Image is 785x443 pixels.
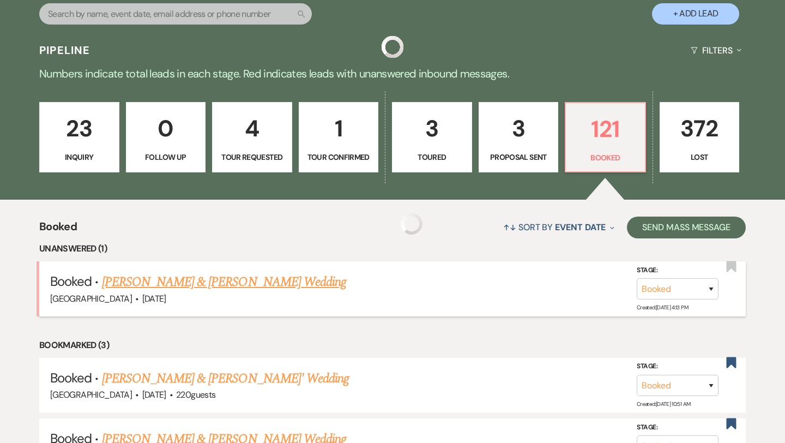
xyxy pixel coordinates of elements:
[299,102,379,173] a: 1Tour Confirmed
[637,422,718,434] label: Stage:
[142,293,166,304] span: [DATE]
[499,213,619,242] button: Sort By Event Date
[572,111,638,147] p: 121
[486,151,552,163] p: Proposal Sent
[46,110,112,147] p: 23
[652,3,739,25] button: + Add Lead
[102,272,346,292] a: [PERSON_NAME] & [PERSON_NAME] Wedding
[503,221,516,233] span: ↑↓
[133,151,199,163] p: Follow Up
[50,369,92,386] span: Booked
[39,242,746,256] li: Unanswered (1)
[637,400,690,408] span: Created: [DATE] 10:51 AM
[219,151,285,163] p: Tour Requested
[46,151,112,163] p: Inquiry
[686,36,746,65] button: Filters
[660,102,740,173] a: 372Lost
[39,43,90,58] h3: Pipeline
[486,110,552,147] p: 3
[39,218,77,242] span: Booked
[399,151,465,163] p: Toured
[627,217,746,238] button: Send Mass Message
[39,338,746,352] li: Bookmarked (3)
[219,110,285,147] p: 4
[306,151,372,163] p: Tour Confirmed
[126,102,206,173] a: 0Follow Up
[133,110,199,147] p: 0
[667,110,733,147] p: 372
[637,265,718,277] label: Stage:
[50,273,92,290] span: Booked
[555,221,606,233] span: Event Date
[572,152,638,164] p: Booked
[667,151,733,163] p: Lost
[565,102,646,173] a: 121Booked
[39,102,119,173] a: 23Inquiry
[212,102,292,173] a: 4Tour Requested
[306,110,372,147] p: 1
[50,389,132,400] span: [GEOGRAPHIC_DATA]
[382,36,403,58] img: loading spinner
[637,304,688,311] span: Created: [DATE] 4:13 PM
[401,213,422,235] img: loading spinner
[479,102,559,173] a: 3Proposal Sent
[39,3,312,25] input: Search by name, event date, email address or phone number
[392,102,472,173] a: 3Toured
[102,369,349,388] a: [PERSON_NAME] & [PERSON_NAME]' Wedding
[176,389,215,400] span: 220 guests
[142,389,166,400] span: [DATE]
[399,110,465,147] p: 3
[637,361,718,373] label: Stage:
[50,293,132,304] span: [GEOGRAPHIC_DATA]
